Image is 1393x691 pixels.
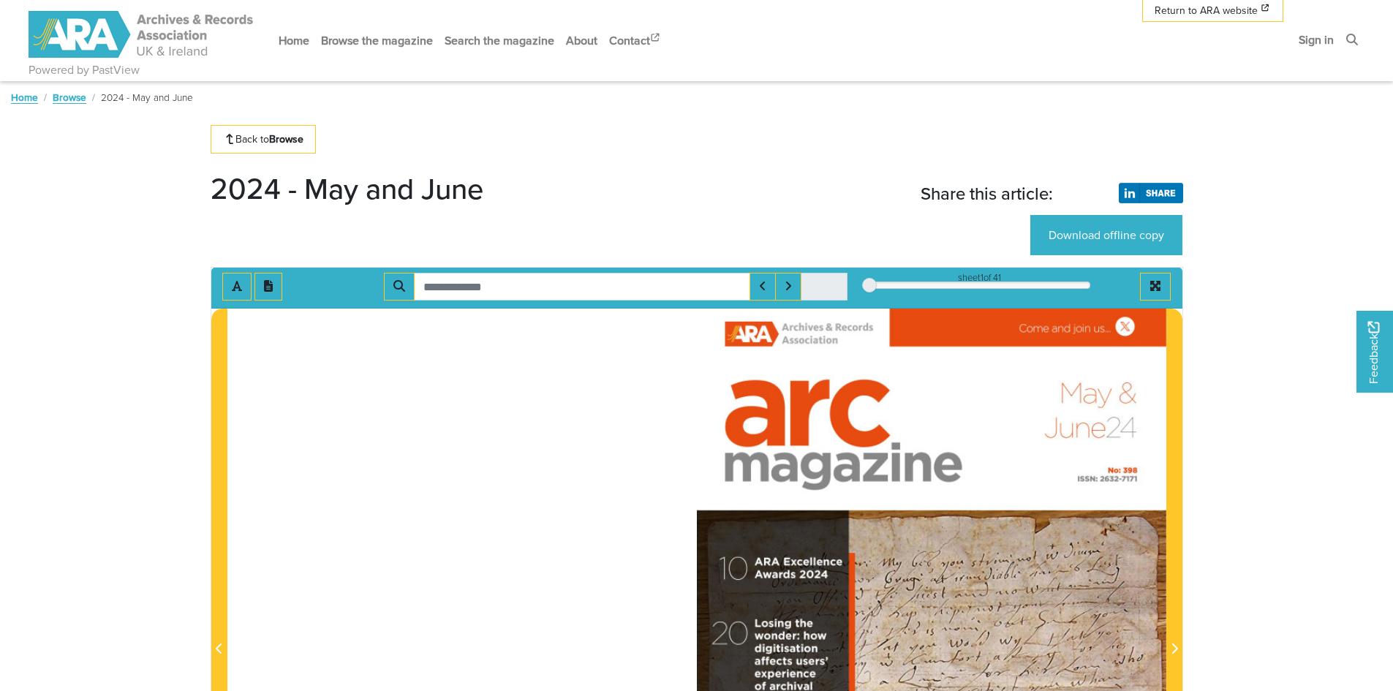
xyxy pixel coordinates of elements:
[1155,3,1258,18] span: Return to ARA website
[29,3,255,67] a: ARA - ARC Magazine | Powered by PastView logo
[101,90,193,105] span: 2024 - May and June
[11,90,38,105] a: Home
[254,273,282,301] button: Open transcription window
[273,21,315,60] a: Home
[869,271,1090,284] div: sheet of 41
[29,61,140,79] a: Powered by PastView
[384,273,415,301] button: Search
[1062,183,1114,203] iframe: X Post Button
[1140,273,1171,301] button: Full screen mode
[750,273,776,301] button: Previous Match
[1293,20,1340,59] a: Sign in
[775,273,801,301] button: Next Match
[1119,183,1183,203] img: LinkedIn
[222,273,252,301] button: Toggle text selection (Alt+T)
[211,125,317,154] a: Back toBrowse
[603,21,668,60] a: Contact
[981,271,984,284] span: 1
[560,21,603,60] a: About
[1356,311,1393,393] a: Would you like to provide feedback?
[1365,322,1383,384] span: Feedback
[414,273,750,301] input: Search for
[29,11,255,58] img: ARA - ARC Magazine | Powered by PastView
[269,132,303,146] strong: Browse
[439,21,560,60] a: Search the magazine
[1030,215,1182,255] a: Download offline copy
[315,21,439,60] a: Browse the magazine
[921,183,1053,204] span: Share this article:
[211,171,483,206] h1: 2024 - May and June
[53,90,86,105] a: Browse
